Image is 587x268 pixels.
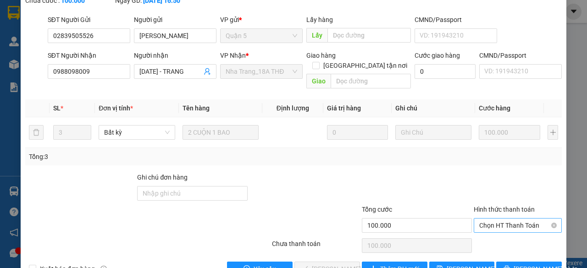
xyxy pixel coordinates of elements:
[220,52,246,59] span: VP Nhận
[48,15,130,25] div: SĐT Người Gửi
[479,219,556,232] span: Chọn HT Thanh Toán
[104,126,169,139] span: Bất kỳ
[474,206,535,213] label: Hình thức thanh toán
[392,99,475,117] th: Ghi chú
[137,186,248,201] input: Ghi chú đơn hàng
[306,74,331,88] span: Giao
[479,104,510,112] span: Cước hàng
[29,152,227,162] div: Tổng: 3
[204,68,211,75] span: user-add
[327,104,361,112] span: Giá trị hàng
[137,174,188,181] label: Ghi chú đơn hàng
[415,64,476,79] input: Cước giao hàng
[48,50,130,60] div: SĐT Người Nhận
[134,50,216,60] div: Người nhận
[183,104,210,112] span: Tên hàng
[479,125,540,140] input: 0
[327,28,410,43] input: Dọc đường
[226,65,297,78] span: Nha Trang_18A THĐ
[306,16,333,23] span: Lấy hàng
[395,125,471,140] input: Ghi Chú
[183,125,259,140] input: VD: Bàn, Ghế
[548,125,558,140] button: plus
[362,206,392,213] span: Tổng cước
[53,104,61,112] span: SL
[331,74,410,88] input: Dọc đường
[29,125,44,140] button: delete
[226,29,297,43] span: Quận 5
[415,15,497,25] div: CMND/Passport
[99,104,133,112] span: Đơn vị tính
[320,60,411,71] span: [GEOGRAPHIC_DATA] tận nơi
[306,28,327,43] span: Lấy
[271,239,361,255] div: Chưa thanh toán
[306,52,336,59] span: Giao hàng
[277,104,309,112] span: Định lượng
[327,125,388,140] input: 0
[134,15,216,25] div: Người gửi
[415,52,460,59] label: Cước giao hàng
[551,223,557,228] span: close-circle
[479,50,562,60] div: CMND/Passport
[220,15,303,25] div: VP gửi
